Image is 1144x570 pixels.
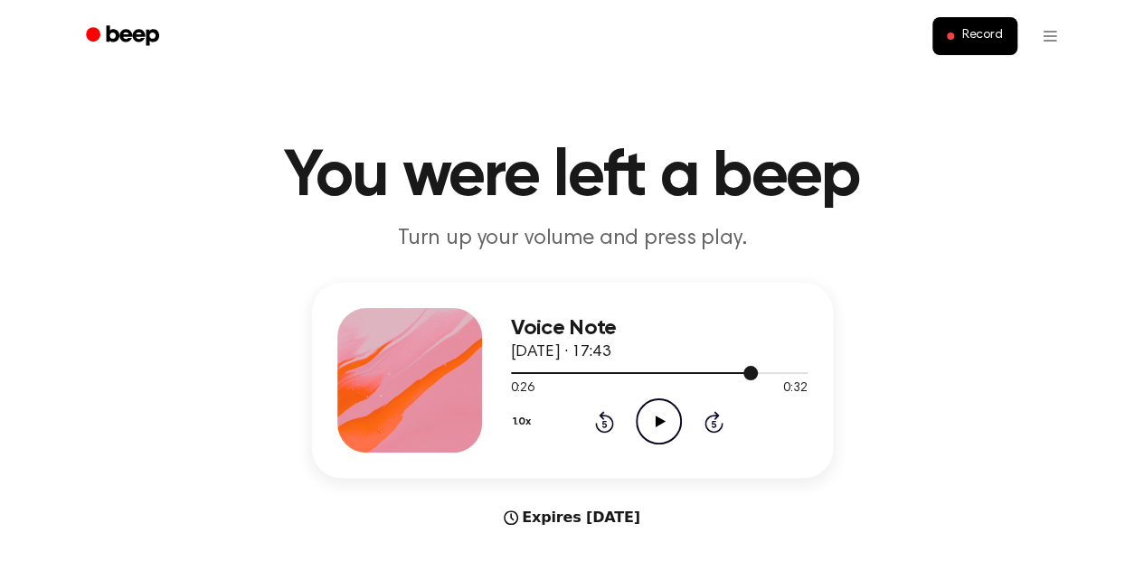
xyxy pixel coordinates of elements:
button: 1.0x [511,406,538,437]
span: 0:26 [511,379,534,398]
span: [DATE] · 17:43 [511,344,610,360]
span: Record [961,28,1002,44]
button: Open menu [1028,14,1072,58]
span: 0:32 [783,379,807,398]
a: Beep [73,19,175,54]
h1: You were left a beep [109,145,1035,210]
button: Record [932,17,1016,55]
h3: Voice Note [511,316,808,341]
p: Turn up your volume and press play. [225,224,920,254]
div: Expires [DATE] [312,507,833,528]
